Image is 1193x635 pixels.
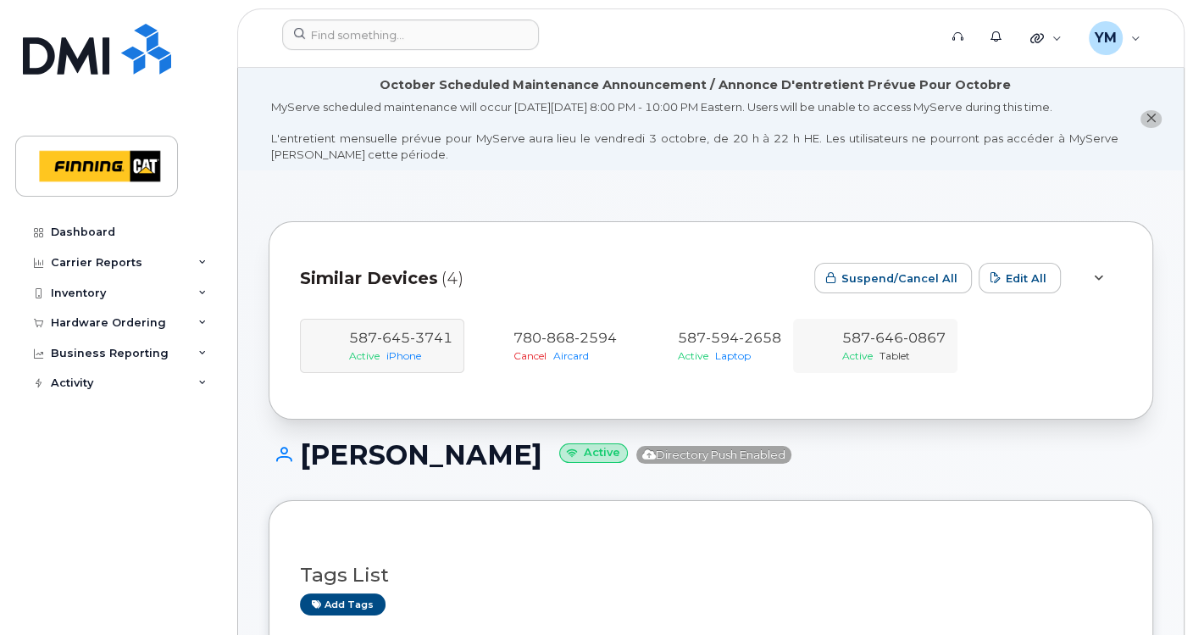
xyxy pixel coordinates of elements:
img: image20231002-4137094-1mgo0t5.jpeg [817,337,822,343]
span: 0867 [903,330,946,346]
span: Similar Devices [300,266,438,291]
span: 587 [842,330,946,346]
span: Tablet [879,349,910,362]
button: close notification [1140,110,1162,128]
iframe: Messenger Launcher [1119,561,1180,622]
a: 7808682594CancelAircard [474,329,619,363]
span: Aircard [553,349,589,362]
img: image20231002-4137094-5le2s9.jpeg [488,337,493,343]
button: Edit All [979,263,1061,293]
span: 780 [513,330,617,346]
span: (4) [441,266,463,291]
span: Directory Push Enabled [636,446,791,464]
span: 2658 [739,330,781,346]
a: 5875942658ActiveLaptop [639,329,783,363]
span: Laptop [715,349,751,362]
span: 594 [706,330,739,346]
div: October Scheduled Maintenance Announcement / Annonce D'entretient Prévue Pour Octobre [380,76,1011,94]
div: MyServe scheduled maintenance will occur [DATE][DATE] 8:00 PM - 10:00 PM Eastern. Users will be u... [271,99,1118,162]
small: Active [559,443,628,463]
span: 646 [870,330,903,346]
span: Suspend/Cancel All [841,270,957,287]
h1: [PERSON_NAME] [269,440,1153,470]
span: Active [842,349,873,362]
a: 5876460867ActiveTablet [803,329,947,363]
span: Active [678,349,708,362]
span: 587 [678,330,781,346]
span: 868 [541,330,574,346]
button: Suspend/Cancel All [814,263,972,293]
span: 2594 [574,330,617,346]
span: Cancel [513,349,547,362]
span: Edit All [1006,270,1046,287]
a: Add tags [300,593,386,615]
h3: Tags List [300,565,1122,586]
img: image20231002-4137094-1hrkf8l.jpeg [652,337,658,343]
